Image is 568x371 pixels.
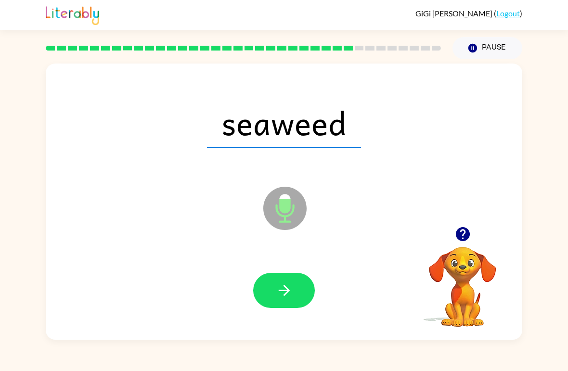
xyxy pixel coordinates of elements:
div: ( ) [415,9,522,18]
a: Logout [496,9,520,18]
span: seaweed [207,98,361,148]
button: Pause [452,37,522,59]
video: Your browser must support playing .mp4 files to use Literably. Please try using another browser. [414,232,511,328]
img: Literably [46,4,99,25]
span: GiGi [PERSON_NAME] [415,9,494,18]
